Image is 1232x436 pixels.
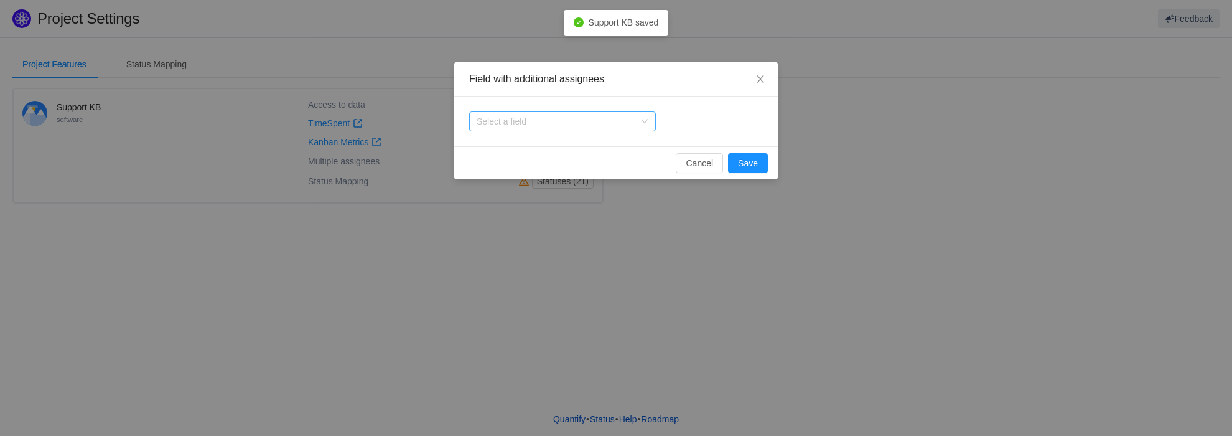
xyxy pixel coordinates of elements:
[469,72,763,86] div: Field with additional assignees
[755,74,765,84] i: icon: close
[728,153,768,173] button: Save
[676,153,723,173] button: Cancel
[641,118,648,126] i: icon: down
[743,62,778,97] button: Close
[574,17,584,27] i: icon: check-circle
[477,115,635,128] div: Select a field
[589,17,659,27] span: Support KB saved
